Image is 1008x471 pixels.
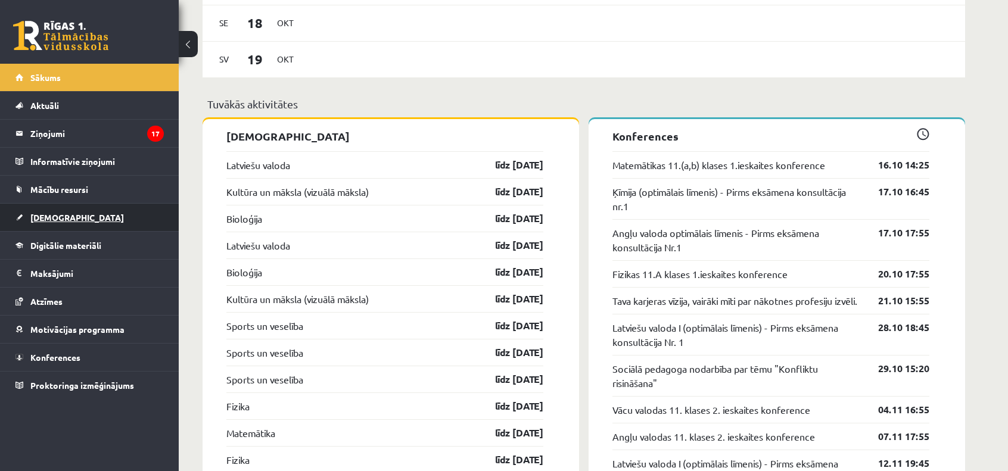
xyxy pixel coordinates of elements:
a: Tava karjeras vīzija, vairāki mīti par nākotnes profesiju izvēli. [612,294,857,308]
a: Bioloģija [226,211,262,226]
a: [DEMOGRAPHIC_DATA] [15,204,164,231]
a: Konferences [15,344,164,371]
a: Ķīmija (optimālais līmenis) - Pirms eksāmena konsultācija nr.1 [612,185,860,213]
a: Aktuāli [15,92,164,119]
a: 20.10 17:55 [860,267,929,281]
a: Maksājumi [15,260,164,287]
p: Tuvākās aktivitātes [207,96,960,112]
span: Atzīmes [30,296,63,307]
a: Matemātikas 11.(a,b) klases 1.ieskaites konference [612,158,825,172]
a: Latviešu valoda [226,158,290,172]
span: Sv [211,50,237,68]
a: līdz [DATE] [474,453,543,467]
span: 19 [237,49,273,69]
span: Proktoringa izmēģinājums [30,380,134,391]
a: līdz [DATE] [474,292,543,306]
a: Ziņojumi17 [15,120,164,147]
a: 17.10 16:45 [860,185,929,199]
a: Sociālā pedagoga nodarbība par tēmu "Konfliktu risināšana" [612,361,860,390]
span: Digitālie materiāli [30,240,101,251]
legend: Informatīvie ziņojumi [30,148,164,175]
span: Motivācijas programma [30,324,125,335]
p: [DEMOGRAPHIC_DATA] [226,128,543,144]
a: Fizika [226,453,250,467]
a: Angļu valoda optimālais līmenis - Pirms eksāmena konsultācija Nr.1 [612,226,860,254]
span: Sākums [30,72,61,83]
span: Konferences [30,352,80,363]
a: Bioloģija [226,265,262,279]
a: Proktoringa izmēģinājums [15,372,164,399]
a: Informatīvie ziņojumi [15,148,164,175]
a: līdz [DATE] [474,158,543,172]
span: Okt [273,50,298,68]
a: Sports un veselība [226,319,303,333]
a: Fizika [226,399,250,413]
a: 29.10 15:20 [860,361,929,376]
legend: Ziņojumi [30,120,164,147]
a: Sports un veselība [226,345,303,360]
a: līdz [DATE] [474,238,543,252]
a: Latviešu valoda [226,238,290,252]
a: Atzīmes [15,288,164,315]
a: 12.11 19:45 [860,456,929,470]
a: Kultūra un māksla (vizuālā māksla) [226,185,369,199]
a: Digitālie materiāli [15,232,164,259]
a: Angļu valodas 11. klases 2. ieskaites konference [612,429,815,444]
a: Latviešu valoda I (optimālais līmenis) - Pirms eksāmena konsultācija Nr. 1 [612,320,860,349]
a: 07.11 17:55 [860,429,929,444]
a: līdz [DATE] [474,211,543,226]
span: Se [211,14,237,32]
a: līdz [DATE] [474,345,543,360]
span: Okt [273,14,298,32]
span: Mācību resursi [30,184,88,195]
span: 18 [237,13,273,33]
a: Mācību resursi [15,176,164,203]
a: 17.10 17:55 [860,226,929,240]
a: līdz [DATE] [474,265,543,279]
p: Konferences [612,128,929,144]
a: līdz [DATE] [474,399,543,413]
a: 21.10 15:55 [860,294,929,308]
a: Matemātika [226,426,275,440]
a: līdz [DATE] [474,185,543,199]
span: Aktuāli [30,100,59,111]
a: līdz [DATE] [474,319,543,333]
legend: Maksājumi [30,260,164,287]
a: 28.10 18:45 [860,320,929,335]
a: Vācu valodas 11. klases 2. ieskaites konference [612,403,810,417]
a: līdz [DATE] [474,426,543,440]
a: Fizikas 11.A klases 1.ieskaites konference [612,267,788,281]
a: līdz [DATE] [474,372,543,386]
a: Rīgas 1. Tālmācības vidusskola [13,21,108,51]
a: Motivācijas programma [15,316,164,343]
a: Sports un veselība [226,372,303,386]
a: Kultūra un māksla (vizuālā māksla) [226,292,369,306]
a: Sākums [15,64,164,91]
a: 04.11 16:55 [860,403,929,417]
i: 17 [147,126,164,142]
a: 16.10 14:25 [860,158,929,172]
span: [DEMOGRAPHIC_DATA] [30,212,124,223]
